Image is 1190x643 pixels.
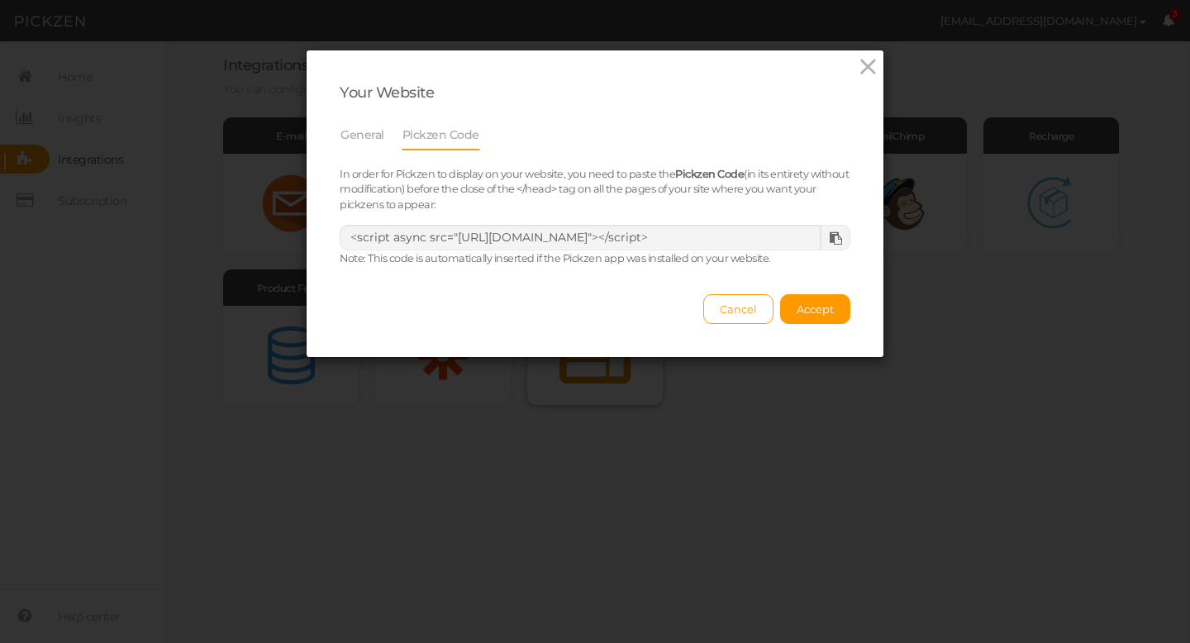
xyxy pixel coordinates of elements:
[340,83,434,102] span: Your Website
[797,302,834,316] span: Accept
[780,294,850,324] button: Accept
[340,225,850,251] textarea: <script async src="[URL][DOMAIN_NAME]"></script>
[340,252,771,264] small: Note: This code is automatically inserted if the Pickzen app was installed on your website.
[340,168,849,212] small: In order for Pickzen to display on your website, you need to paste the (in its entirety without m...
[675,168,744,180] b: Pickzen Code
[703,294,773,324] button: Cancel
[402,119,480,150] a: Pickzen Code
[340,119,385,150] a: General
[720,302,757,316] span: Cancel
